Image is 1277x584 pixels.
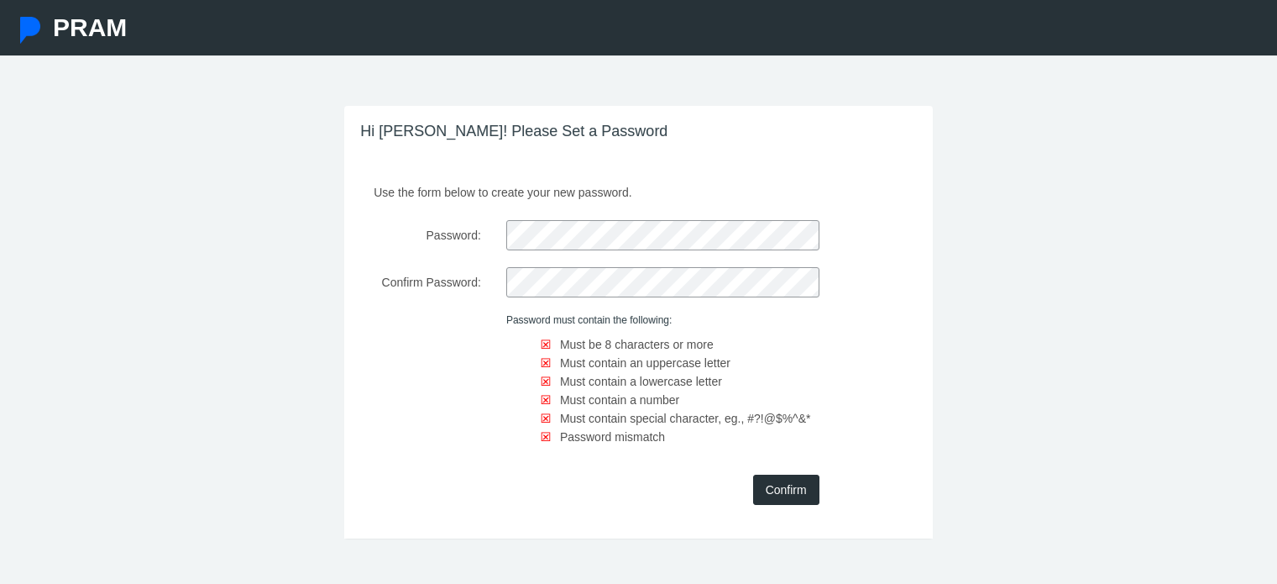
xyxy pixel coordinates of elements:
[17,17,44,44] img: Pram Partner
[361,177,916,202] p: Use the form below to create your new password.
[560,393,679,407] span: Must contain a number
[53,13,127,41] span: PRAM
[560,430,665,444] span: Password mismatch
[344,106,933,158] h3: Hi [PERSON_NAME]! Please Set a Password
[506,314,819,326] h6: Password must contain the following:
[560,356,730,370] span: Must contain an uppercase letter
[560,338,714,351] span: Must be 8 characters or more
[348,220,494,250] label: Password:
[753,475,819,505] input: Confirm
[560,412,811,425] span: Must contain special character, eg., #?!@$%^&*
[348,267,494,297] label: Confirm Password:
[560,375,722,388] span: Must contain a lowercase letter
